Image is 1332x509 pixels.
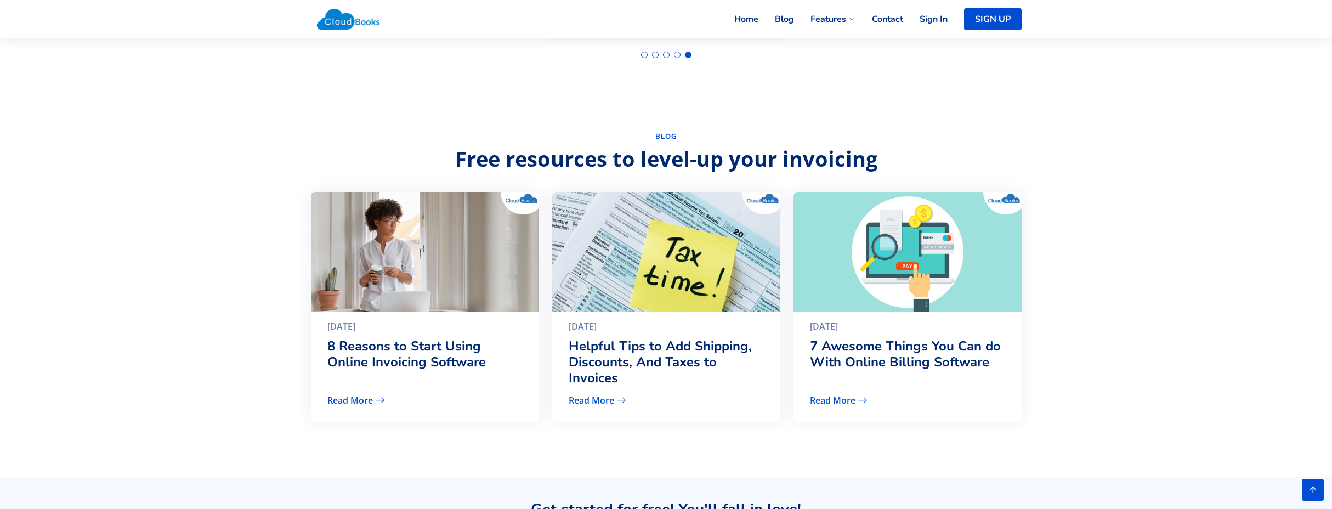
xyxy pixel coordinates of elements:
span: Go to slide 4 [674,52,681,58]
a: Read More [327,395,523,405]
a: SIGN UP [964,8,1022,30]
span: Go to slide 5 [685,52,691,58]
span: Go to slide 1 [641,52,648,58]
a: Blog [758,7,794,31]
span: Go to slide 2 [652,52,659,58]
a: Read More [810,395,1005,405]
img: Cloudbooks Logo [311,3,386,36]
h2: Blog [311,133,1022,142]
a: Home [718,7,758,31]
a: Contact [855,7,903,31]
a: Sign In [903,7,948,31]
a: Features [794,7,855,31]
p: Free resources to level-up your invoicing [311,147,1022,170]
span: Go to slide 3 [663,52,670,58]
span: Features [810,13,846,26]
a: Read More [569,395,764,405]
